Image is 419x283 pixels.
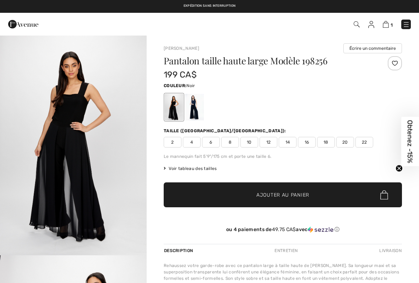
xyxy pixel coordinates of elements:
div: Le mannequin fait 5'9"/175 cm et porte une taille 6. [164,153,402,160]
span: 199 CA$ [164,70,197,80]
img: Panier d'achat [383,21,389,28]
img: 1ère Avenue [8,17,38,31]
div: ou 4 paiements de49.75 CA$avecSezzle Cliquez pour en savoir plus sur Sezzle [164,226,402,235]
button: Close teaser [396,165,403,172]
img: Bag.svg [380,190,388,199]
span: 12 [260,137,277,148]
a: 1 [383,20,393,28]
span: 4 [183,137,201,148]
span: 22 [355,137,373,148]
span: 49.75 CA$ [272,226,296,233]
div: Noir [165,94,183,121]
a: [PERSON_NAME] [164,46,199,51]
button: Ajouter au panier [164,182,402,207]
div: Obtenez -15%Close teaser [401,117,419,166]
div: Entretien [268,244,304,257]
img: Menu [403,21,410,28]
img: Recherche [354,21,360,27]
div: Description [164,244,195,257]
img: Sezzle [308,226,333,233]
span: 18 [317,137,335,148]
div: Midnight [185,94,204,121]
span: 14 [279,137,296,148]
span: 16 [298,137,316,148]
a: 1ère Avenue [8,20,38,27]
span: 20 [336,137,354,148]
span: 1 [391,22,393,28]
span: Couleur: [164,83,186,88]
h1: Pantalon taille haute large Modèle 198256 [164,56,362,65]
span: 10 [240,137,258,148]
span: Ajouter au panier [256,191,309,199]
span: Obtenez -15% [406,120,414,163]
img: Mes infos [368,21,374,28]
span: 8 [221,137,239,148]
span: Noir [186,83,195,88]
iframe: Ouvre un widget dans lequel vous pouvez chatter avec l’un de nos agents [395,231,412,249]
button: Écrire un commentaire [343,43,402,53]
span: 6 [202,137,220,148]
span: 2 [164,137,181,148]
div: Livraison [377,244,402,257]
span: Voir tableau des tailles [164,165,217,172]
div: ou 4 paiements de avec [164,226,402,233]
div: Taille ([GEOGRAPHIC_DATA]/[GEOGRAPHIC_DATA]): [164,128,288,134]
